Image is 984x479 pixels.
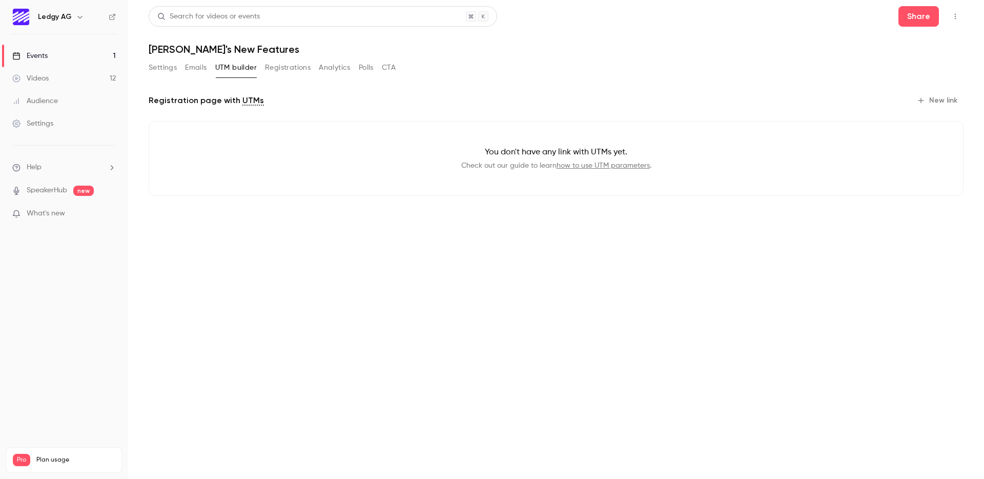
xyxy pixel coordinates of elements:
[12,96,58,106] div: Audience
[38,12,72,22] h6: Ledgy AG
[73,186,94,196] span: new
[13,9,29,25] img: Ledgy AG
[185,59,207,76] button: Emails
[319,59,351,76] button: Analytics
[104,209,116,218] iframe: Noticeable Trigger
[382,59,396,76] button: CTA
[12,73,49,84] div: Videos
[242,94,264,107] a: UTMs
[166,146,947,158] p: You don't have any link with UTMs yet.
[215,59,257,76] button: UTM builder
[157,11,260,22] div: Search for videos or events
[557,162,650,169] a: how to use UTM parameters
[36,456,115,464] span: Plan usage
[13,454,30,466] span: Pro
[27,162,42,173] span: Help
[149,43,963,55] h1: [PERSON_NAME]'s New Features
[898,6,939,27] button: Share
[12,162,116,173] li: help-dropdown-opener
[27,185,67,196] a: SpeakerHub
[265,59,311,76] button: Registrations
[166,161,947,171] p: Check out our guide to learn .
[27,208,65,219] span: What's new
[149,94,264,107] p: Registration page with
[12,51,48,61] div: Events
[359,59,374,76] button: Polls
[12,118,53,129] div: Settings
[149,59,177,76] button: Settings
[913,92,963,109] button: New link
